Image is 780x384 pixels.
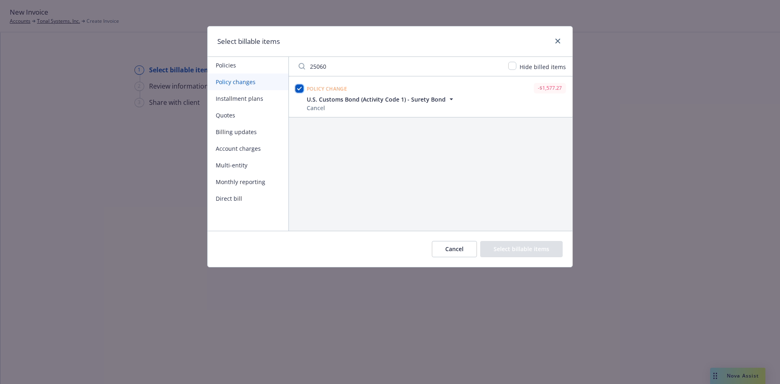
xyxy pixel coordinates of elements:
button: Multi-entity [208,157,288,174]
button: Installment plans [208,90,288,107]
button: U.S. Customs Bond (Activity Code 1) - Surety Bond [307,95,455,104]
button: Monthly reporting [208,174,288,190]
span: Hide billed items [520,63,566,71]
button: Quotes [208,107,288,124]
button: Billing updates [208,124,288,140]
button: Policies [208,57,288,74]
button: Policy changes [208,74,288,90]
div: -$1,577.27 [534,83,566,93]
button: Direct bill [208,190,288,207]
span: U.S. Customs Bond (Activity Code 1) - Surety Bond [307,95,446,104]
a: close [553,36,563,46]
div: Cancel [307,104,455,112]
button: Account charges [208,140,288,157]
button: Cancel [432,241,477,257]
input: Filter by keyword [294,58,503,74]
h1: Select billable items [217,36,280,47]
span: Policy change [307,85,347,92]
